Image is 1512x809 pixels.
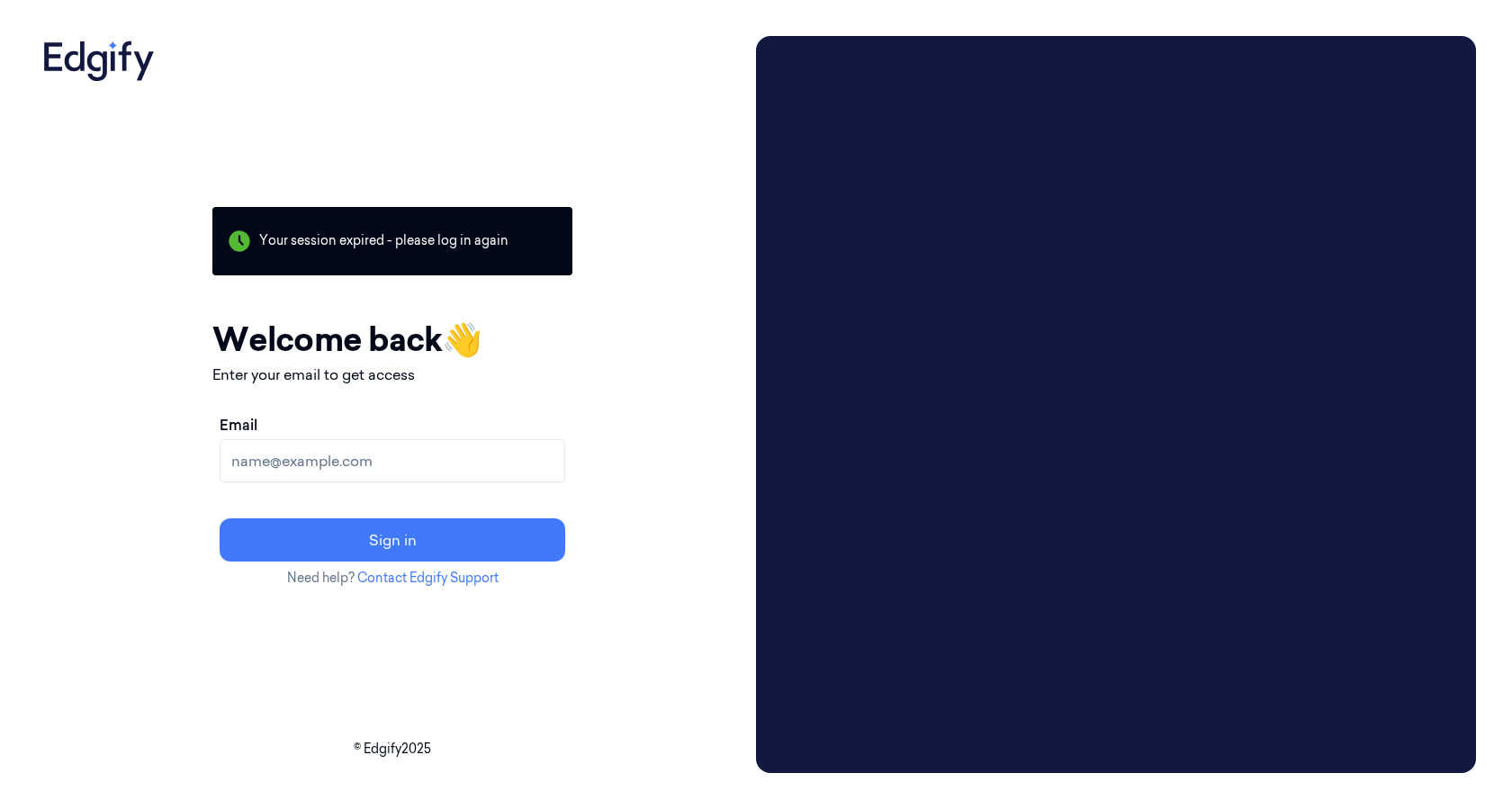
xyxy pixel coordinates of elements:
label: Email [220,414,257,436]
input: name@example.com [220,439,565,482]
div: Your session expired - please log in again [212,207,572,275]
button: Sign in [220,518,565,562]
h1: Welcome back 👋 [212,315,572,364]
p: © Edgify 2025 [36,740,749,759]
p: Enter your email to get access [212,364,572,385]
p: Need help? [212,569,572,588]
a: Contact Edgify Support [357,570,499,586]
